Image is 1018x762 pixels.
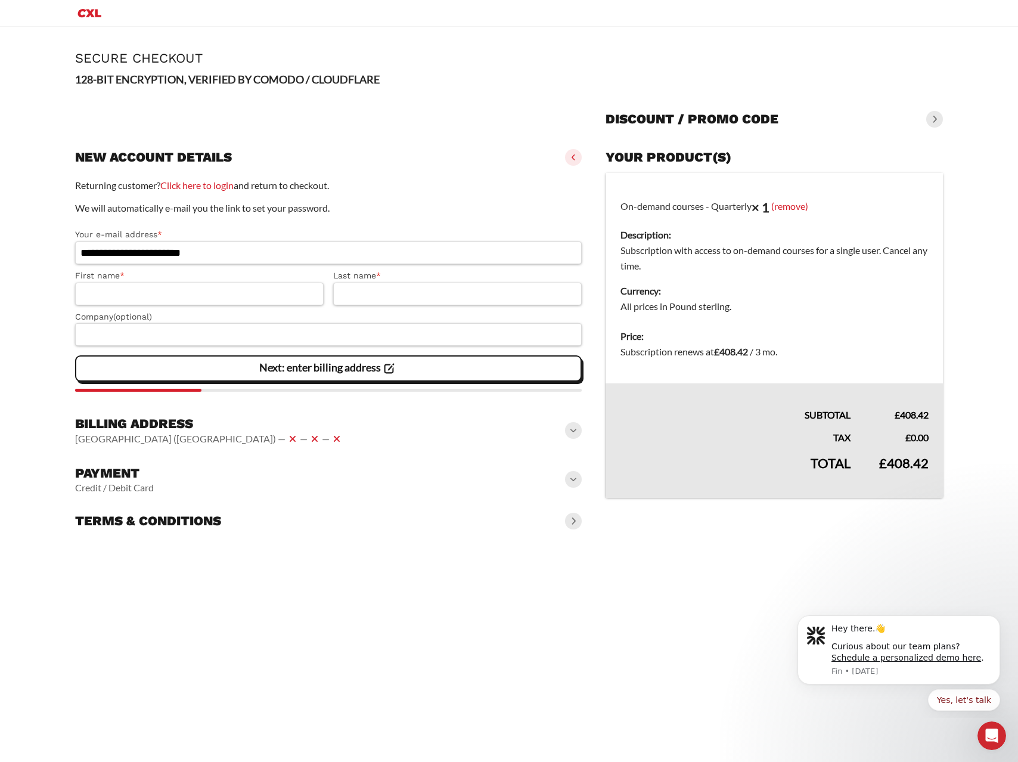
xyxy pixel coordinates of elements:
dd: All prices in Pound sterling. [620,299,929,314]
h1: Secure Checkout [75,51,943,66]
span: Subscription renews at . [620,346,777,357]
h3: Payment [75,465,154,482]
a: Click here to login [160,179,234,191]
label: Company [75,310,582,324]
th: Subtotal [606,383,865,423]
dt: Description: [620,227,929,243]
vaadin-horizontal-layout: Credit / Debit Card [75,482,154,494]
strong: 128-BIT ENCRYPTION, VERIFIED BY COMODO / CLOUDFLARE [75,73,380,86]
bdi: 408.42 [714,346,748,357]
h3: Discount / promo code [606,111,778,128]
p: Returning customer? and return to checkout. [75,178,582,193]
strong: × 1 [752,199,769,215]
vaadin-button: Next: enter billing address [75,355,582,382]
h3: Billing address [75,416,344,432]
a: (remove) [771,200,808,211]
span: £ [879,455,887,471]
span: £ [714,346,719,357]
h3: New account details [75,149,232,166]
span: £ [895,409,900,420]
th: Tax [606,423,865,445]
bdi: 408.42 [879,455,929,471]
dd: Subscription with access to on-demand courses for a single user. Cancel any time. [620,243,929,274]
span: / 3 mo [750,346,775,357]
label: Last name [333,269,582,283]
dt: Price: [620,329,929,344]
span: £ [905,432,911,443]
label: Your e-mail address [75,228,582,241]
bdi: 0.00 [905,432,929,443]
label: First name [75,269,324,283]
span: (optional) [113,312,152,321]
td: On-demand courses - Quarterly [606,173,943,322]
vaadin-horizontal-layout: [GEOGRAPHIC_DATA] ([GEOGRAPHIC_DATA]) — — — [75,432,344,446]
th: Total [606,445,865,498]
p: We will automatically e-mail you the link to set your password. [75,200,582,216]
dt: Currency: [620,283,929,299]
h3: Terms & conditions [75,513,221,529]
bdi: 408.42 [895,409,929,420]
iframe: Intercom live chat [977,721,1006,750]
iframe: Intercom notifications message [780,605,1018,718]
